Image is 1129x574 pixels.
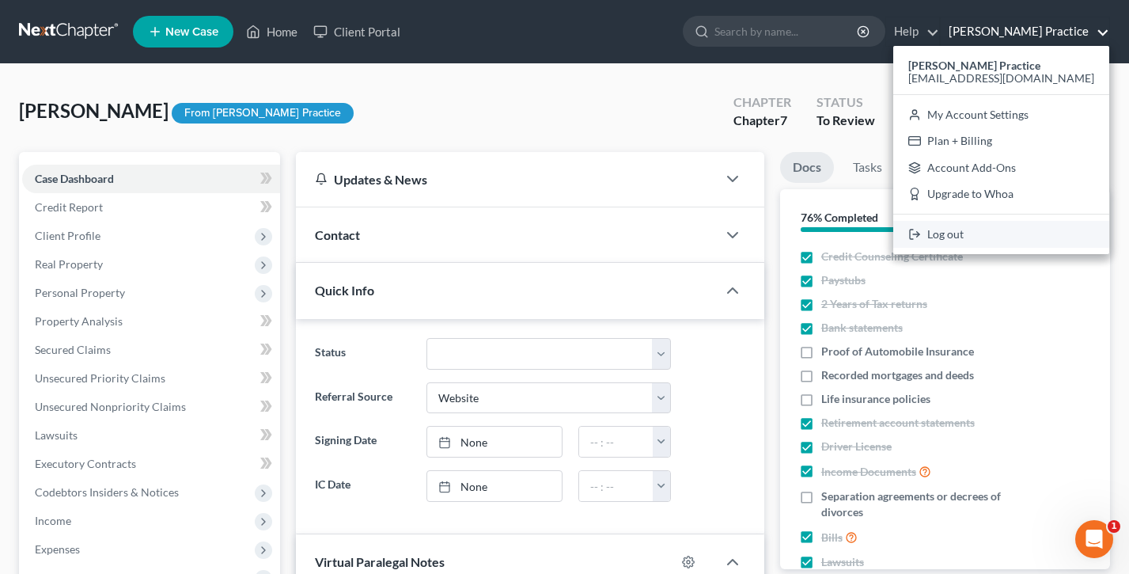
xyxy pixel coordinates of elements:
[714,17,859,46] input: Search by name...
[840,152,895,183] a: Tasks
[22,364,280,393] a: Unsecured Priority Claims
[35,257,103,271] span: Real Property
[893,46,1109,254] div: [PERSON_NAME] Practice
[35,343,111,356] span: Secured Claims
[733,93,791,112] div: Chapter
[780,112,787,127] span: 7
[305,17,408,46] a: Client Portal
[1075,520,1113,558] iframe: Intercom live chat
[22,307,280,336] a: Property Analysis
[908,71,1094,85] span: [EMAIL_ADDRESS][DOMAIN_NAME]
[821,488,1014,520] span: Separation agreements or decrees of divorces
[821,272,866,288] span: Paystubs
[893,127,1109,154] a: Plan + Billing
[22,336,280,364] a: Secured Claims
[172,103,354,124] div: From [PERSON_NAME] Practice
[893,221,1109,248] a: Log out
[579,427,654,457] input: -- : --
[22,393,280,421] a: Unsecured Nonpriority Claims
[821,530,843,545] span: Bills
[816,112,875,130] div: To Review
[821,320,903,336] span: Bank statements
[307,426,419,458] label: Signing Date
[35,371,165,385] span: Unsecured Priority Claims
[35,400,186,413] span: Unsecured Nonpriority Claims
[821,296,927,312] span: 2 Years of Tax returns
[1108,520,1120,533] span: 1
[579,471,654,501] input: -- : --
[22,421,280,450] a: Lawsuits
[821,249,963,264] span: Credit Counseling Certificate
[821,439,892,454] span: Driver License
[35,485,179,499] span: Codebtors Insiders & Notices
[22,165,280,193] a: Case Dashboard
[22,450,280,478] a: Executory Contracts
[315,283,374,298] span: Quick Info
[941,17,1109,46] a: [PERSON_NAME] Practice
[35,200,103,214] span: Credit Report
[821,415,975,431] span: Retirement account statements
[427,471,562,501] a: None
[35,229,100,242] span: Client Profile
[908,59,1040,72] strong: [PERSON_NAME] Practice
[19,99,169,122] span: [PERSON_NAME]
[893,101,1109,128] a: My Account Settings
[821,464,916,480] span: Income Documents
[35,542,80,556] span: Expenses
[238,17,305,46] a: Home
[816,93,875,112] div: Status
[821,554,864,570] span: Lawsuits
[35,514,71,527] span: Income
[315,227,360,242] span: Contact
[893,181,1109,208] a: Upgrade to Whoa
[315,171,698,188] div: Updates & News
[307,382,419,414] label: Referral Source
[165,26,218,38] span: New Case
[307,338,419,370] label: Status
[427,427,562,457] a: None
[35,172,114,185] span: Case Dashboard
[35,457,136,470] span: Executory Contracts
[801,211,878,224] strong: 76% Completed
[821,344,974,359] span: Proof of Automobile Insurance
[35,286,125,299] span: Personal Property
[307,470,419,502] label: IC Date
[821,367,974,383] span: Recorded mortgages and deeds
[821,391,930,407] span: Life insurance policies
[35,428,78,442] span: Lawsuits
[780,152,834,183] a: Docs
[733,112,791,130] div: Chapter
[315,554,445,569] span: Virtual Paralegal Notes
[893,154,1109,181] a: Account Add-Ons
[22,193,280,222] a: Credit Report
[35,314,123,328] span: Property Analysis
[886,17,939,46] a: Help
